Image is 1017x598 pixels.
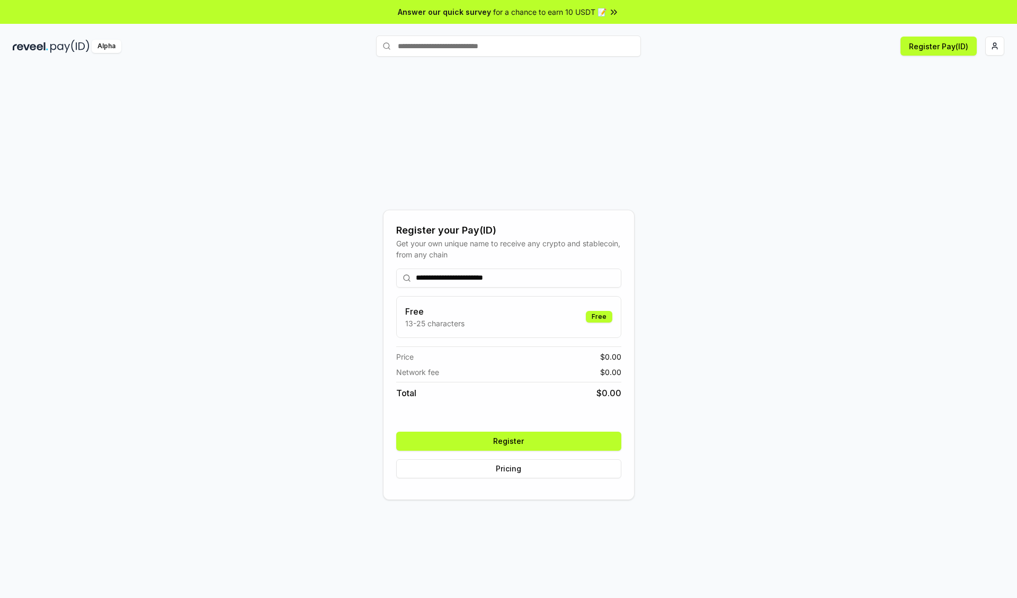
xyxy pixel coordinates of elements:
[405,318,465,329] p: 13-25 characters
[900,37,977,56] button: Register Pay(ID)
[586,311,612,323] div: Free
[396,223,621,238] div: Register your Pay(ID)
[50,40,90,53] img: pay_id
[92,40,121,53] div: Alpha
[600,367,621,378] span: $ 0.00
[396,367,439,378] span: Network fee
[405,305,465,318] h3: Free
[396,432,621,451] button: Register
[596,387,621,399] span: $ 0.00
[398,6,491,17] span: Answer our quick survey
[396,351,414,362] span: Price
[13,40,48,53] img: reveel_dark
[600,351,621,362] span: $ 0.00
[493,6,606,17] span: for a chance to earn 10 USDT 📝
[396,238,621,260] div: Get your own unique name to receive any crypto and stablecoin, from any chain
[396,459,621,478] button: Pricing
[396,387,416,399] span: Total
